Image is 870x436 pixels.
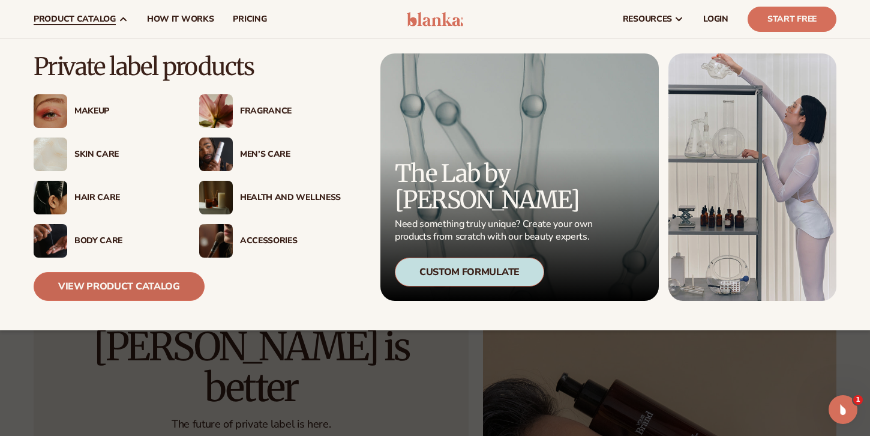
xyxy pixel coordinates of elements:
[240,106,341,117] div: Fragrance
[668,53,836,301] img: Female in lab with equipment.
[34,224,175,258] a: Male hand applying moisturizer. Body Care
[240,193,341,203] div: Health And Wellness
[703,14,728,24] span: LOGIN
[34,181,67,214] img: Female hair pulled back with clips.
[74,236,175,246] div: Body Care
[147,14,214,24] span: How It Works
[34,138,67,171] img: Cream moisturizer swatch.
[623,14,672,24] span: resources
[34,181,175,214] a: Female hair pulled back with clips. Hair Care
[199,94,233,128] img: Pink blooming flower.
[395,218,596,243] p: Need something truly unique? Create your own products from scratch with our beauty experts.
[829,395,857,424] iframe: Intercom live chat
[199,181,341,214] a: Candles and incense on table. Health And Wellness
[74,193,175,203] div: Hair Care
[34,94,67,128] img: Female with glitter eye makeup.
[199,94,341,128] a: Pink blooming flower. Fragrance
[748,7,836,32] a: Start Free
[199,138,341,171] a: Male holding moisturizer bottle. Men’s Care
[380,53,659,301] a: Microscopic product formula. The Lab by [PERSON_NAME] Need something truly unique? Create your ow...
[395,258,544,286] div: Custom Formulate
[74,106,175,117] div: Makeup
[199,224,341,258] a: Female with makeup brush. Accessories
[407,12,464,26] img: logo
[34,53,341,80] p: Private label products
[34,224,67,258] img: Male hand applying moisturizer.
[240,150,341,160] div: Men’s Care
[233,14,266,24] span: pricing
[395,160,596,213] p: The Lab by [PERSON_NAME]
[34,138,175,171] a: Cream moisturizer swatch. Skin Care
[74,150,175,160] div: Skin Care
[199,224,233,258] img: Female with makeup brush.
[199,181,233,214] img: Candles and incense on table.
[34,14,116,24] span: product catalog
[240,236,341,246] div: Accessories
[199,138,233,171] img: Male holding moisturizer bottle.
[34,94,175,128] a: Female with glitter eye makeup. Makeup
[853,395,863,405] span: 1
[34,272,205,301] a: View Product Catalog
